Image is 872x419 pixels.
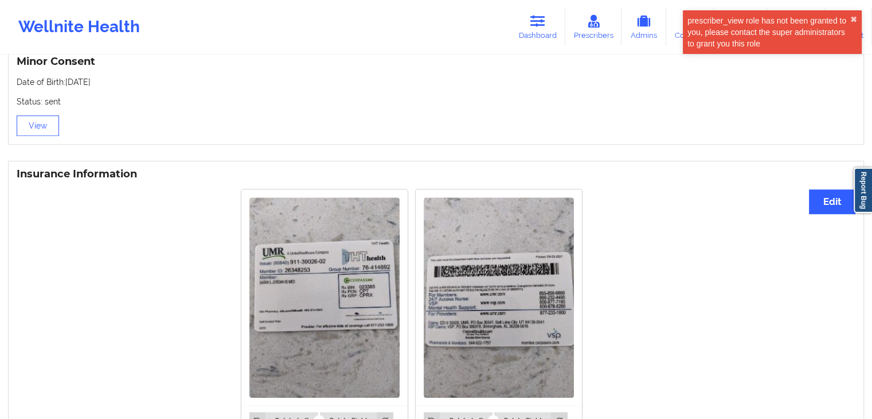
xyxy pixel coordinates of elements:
a: Coaches [666,8,714,46]
h3: Minor Consent [17,55,855,68]
button: View [17,115,59,136]
p: Date of Birth: [DATE] [17,76,855,88]
img: KYLE JORDAN [424,197,574,398]
a: Admins [621,8,666,46]
h3: Insurance Information [17,168,855,181]
button: Edit [809,189,855,214]
a: Report Bug [854,168,872,213]
p: Status: sent [17,96,855,107]
a: Dashboard [510,8,565,46]
a: Prescribers [565,8,622,46]
div: prescriber_view role has not been granted to you, please contact the super administrators to gran... [687,15,850,49]
img: KYLE JORDAN [249,197,400,398]
button: close [850,15,857,24]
